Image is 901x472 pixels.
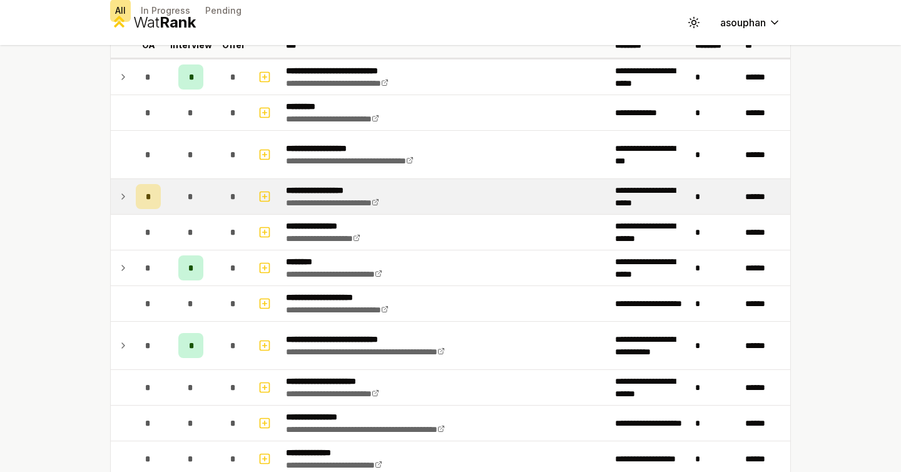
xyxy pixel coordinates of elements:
[133,13,196,33] div: Wat
[222,39,245,51] p: Offer
[110,13,196,33] a: WatRank
[160,13,196,31] span: Rank
[142,39,155,51] p: OA
[720,15,766,30] span: asouphan
[710,11,791,34] button: asouphan
[170,39,212,51] p: Interview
